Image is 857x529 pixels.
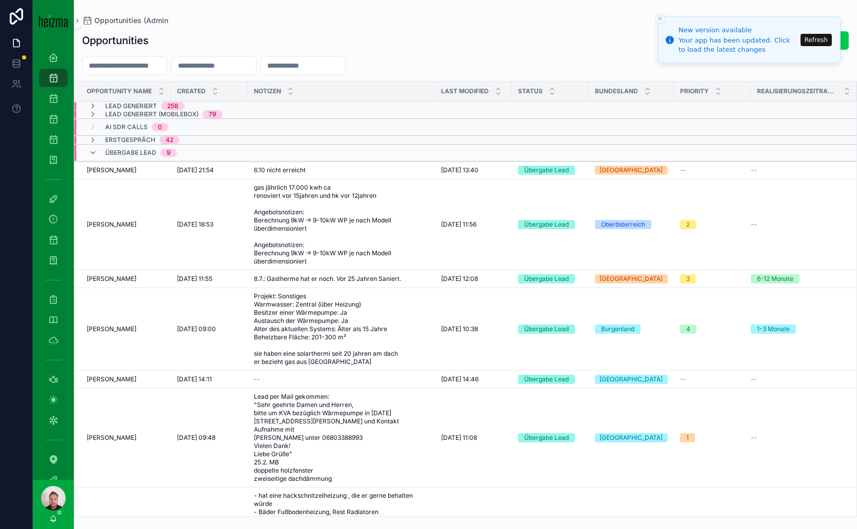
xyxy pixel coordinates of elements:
a: [PERSON_NAME] [87,375,165,383]
span: [DATE] 10:38 [441,325,478,333]
a: 1 [680,433,745,442]
a: Übergabe Lead [518,433,583,442]
span: 8.7.: Gastherme hat er noch. Vor 25 Jahren Saniert. [254,275,401,283]
a: [DATE] 11:55 [177,275,242,283]
a: [DATE] 11:56 [441,220,506,229]
a: -- [680,375,745,383]
span: -- [680,166,686,174]
button: Close toast [655,13,665,24]
a: -- [680,166,745,174]
a: [PERSON_NAME] [87,166,165,174]
span: [PERSON_NAME] [87,220,136,229]
div: Übergabe Lead [524,220,569,229]
span: [PERSON_NAME] [87,375,136,383]
a: -- [751,166,844,174]
a: 6.10 nicht erreicht [254,166,429,174]
div: Übergabe Lead [524,166,569,175]
a: Opportunities (Admin [82,15,168,26]
div: 6-12 Monate [757,274,793,283]
div: 9 [167,149,171,157]
span: [DATE] 09:48 [177,434,215,442]
div: 0 [158,123,162,131]
div: 2 [686,220,690,229]
span: [DATE] 14:11 [177,375,212,383]
span: Created [177,87,206,95]
div: Your app has been updated. Click to load the latest changes [679,36,798,54]
a: 2 [680,220,745,229]
span: -- [680,375,686,383]
span: Last Modified [441,87,489,95]
div: Übergabe Lead [524,274,569,283]
div: 4 [686,324,690,334]
a: gas jährlich 17.000 kwh ca renoviert vor 15jahren und hk vor 12jahren Angebotsnotizen: Berechnung... [254,184,429,266]
span: Realisierungszeitraum [757,87,838,95]
div: Übergabe Lead [524,324,569,334]
a: [PERSON_NAME] [87,275,165,283]
img: App logo [39,14,68,27]
a: [GEOGRAPHIC_DATA] [595,274,668,283]
a: [DATE] 12:08 [441,275,506,283]
span: [DATE] 11:56 [441,220,476,229]
a: Oberösterreich [595,220,668,229]
div: Burgenland [601,324,634,334]
a: [DATE] 18:53 [177,220,242,229]
span: AI SDR Calls [105,123,148,131]
span: [PERSON_NAME] [87,166,136,174]
span: Priority [680,87,709,95]
a: -- [751,375,844,383]
a: Lead per Mail gekommen: "Sehr geehrte Damen und Herren, bitte um KVA bezüglich Wärmepumpe in [DAT... [254,393,429,483]
span: [PERSON_NAME] [87,434,136,442]
div: 1 [686,433,689,442]
a: -- [751,220,844,229]
span: Bundesland [595,87,638,95]
div: 42 [166,136,173,144]
div: Übergabe Lead [524,375,569,384]
a: [DATE] 10:38 [441,325,506,333]
a: [DATE] 14:11 [177,375,242,383]
div: 3 [686,274,690,283]
span: [DATE] 12:08 [441,275,478,283]
div: 258 [167,103,178,111]
a: Übergabe Lead [518,220,583,229]
a: [PERSON_NAME] [87,434,165,442]
a: 4 [680,324,745,334]
div: 79 [209,110,216,118]
a: 1-3 Monate [751,324,844,334]
span: Notizen [254,87,281,95]
a: 8.7.: Gastherme hat er noch. Vor 25 Jahren Saniert. [254,275,429,283]
span: [DATE] 09:00 [177,325,216,333]
a: Projekt: Sonstiges Warmwasser: Zentral (über Heizung) Besitzer einer Wärmepumpe: Ja Austausch der... [254,292,429,366]
span: [DATE] 13:40 [441,166,479,174]
span: -- [751,434,757,442]
span: [PERSON_NAME] [87,325,136,333]
button: Refresh [801,34,832,46]
a: [DATE] 09:00 [177,325,242,333]
a: -- [751,434,844,442]
a: 6-12 Monate [751,274,844,283]
a: [PERSON_NAME] [87,325,165,333]
a: [DATE] 09:48 [177,434,242,442]
span: Opportunities (Admin [94,15,168,26]
span: -- [751,166,757,174]
span: -- [751,220,757,229]
a: 3 [680,274,745,283]
div: Übergabe Lead [524,433,569,442]
div: 1-3 Monate [757,324,790,334]
div: Oberösterreich [601,220,645,229]
a: Übergabe Lead [518,375,583,384]
span: [DATE] 14:46 [441,375,479,383]
span: -- [254,375,260,383]
a: [PERSON_NAME] [87,220,165,229]
span: -- [751,375,757,383]
a: Übergabe Lead [518,166,583,175]
span: [DATE] 18:53 [177,220,213,229]
div: New version available [679,25,798,35]
span: [DATE] 11:55 [177,275,212,283]
span: Lead Generiert (Mobilebox) [105,110,198,118]
a: [GEOGRAPHIC_DATA] [595,166,668,175]
span: Status [518,87,543,95]
a: Burgenland [595,324,668,334]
